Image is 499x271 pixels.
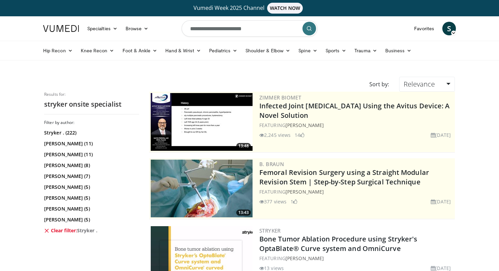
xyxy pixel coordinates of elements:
[44,205,137,212] a: [PERSON_NAME] (5)
[321,44,351,57] a: Sports
[44,120,139,125] h3: Filter by author:
[259,188,454,195] div: FEATURING
[291,198,297,205] li: 1
[404,79,435,89] span: Relevance
[122,22,153,35] a: Browse
[431,198,451,205] li: [DATE]
[44,162,137,169] a: [PERSON_NAME] (8)
[44,3,455,14] a: Vumedi Week 2025 ChannelWATCH NOW
[44,184,137,191] a: [PERSON_NAME] (5)
[236,143,251,149] span: 13:48
[151,160,253,217] a: 13:43
[294,44,321,57] a: Spine
[39,44,77,57] a: Hip Recon
[285,122,324,128] a: [PERSON_NAME]
[259,168,429,186] a: Femoral Revision Surgery using a Straight Modular Revision Stem | Step-by-Step Surgical Technique
[431,131,451,139] li: [DATE]
[285,255,324,261] a: [PERSON_NAME]
[259,255,454,262] div: FEATURING
[151,93,253,151] a: 13:48
[381,44,416,57] a: Business
[259,234,418,253] a: Bone Tumor Ablation Procedure using Stryker's OptaBlate® Curve system and OmniCurve
[410,22,438,35] a: Favorites
[44,140,137,147] a: [PERSON_NAME] (11)
[44,151,137,158] a: [PERSON_NAME] (11)
[205,44,241,57] a: Pediatrics
[259,131,291,139] li: 2,245 views
[442,22,456,35] a: S
[83,22,122,35] a: Specialties
[259,198,287,205] li: 377 views
[259,227,281,234] a: Stryker
[44,216,137,223] a: [PERSON_NAME] (5)
[44,100,139,109] h2: stryker onsite specialist
[151,93,253,151] img: 6109daf6-8797-4a77-88a1-edd099c0a9a9.300x170_q85_crop-smart_upscale.jpg
[161,44,205,57] a: Hand & Wrist
[43,25,79,32] img: VuMedi Logo
[259,94,301,101] a: Zimmer Biomet
[151,160,253,217] img: 4275ad52-8fa6-4779-9598-00e5d5b95857.300x170_q85_crop-smart_upscale.jpg
[77,44,118,57] a: Knee Recon
[267,3,303,14] span: WATCH NOW
[350,44,381,57] a: Trauma
[285,188,324,195] a: [PERSON_NAME]
[44,129,137,136] a: Stryker . (222)
[295,131,304,139] li: 14
[259,161,284,167] a: B. Braun
[182,20,317,37] input: Search topics, interventions
[364,77,394,92] div: Sort by:
[259,122,454,129] div: FEATURING
[241,44,294,57] a: Shoulder & Elbow
[259,101,450,120] a: Infected Joint [MEDICAL_DATA] Using the Avitus Device: A Novel Solution
[44,195,137,201] a: [PERSON_NAME] (5)
[44,227,137,234] a: Clear filter:Stryker .
[236,210,251,216] span: 13:43
[44,173,137,180] a: [PERSON_NAME] (7)
[44,92,139,97] p: Results for:
[77,227,97,234] span: Stryker .
[399,77,455,92] a: Relevance
[118,44,162,57] a: Foot & Ankle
